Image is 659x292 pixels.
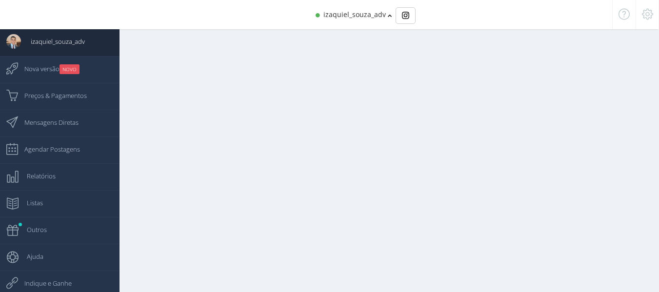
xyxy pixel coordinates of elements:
[15,137,80,161] span: Agendar Postagens
[17,164,56,188] span: Relatórios
[17,191,43,215] span: Listas
[396,7,416,24] div: Basic example
[17,244,43,269] span: Ajuda
[15,57,80,81] span: Nova versão
[6,34,21,49] img: User Image
[402,12,409,19] img: Instagram_simple_icon.svg
[15,110,79,135] span: Mensagens Diretas
[21,29,85,54] span: izaquiel_souza_adv
[15,83,87,108] span: Preços & Pagamentos
[60,64,80,74] small: NOVO
[323,10,386,19] span: izaquiel_souza_adv
[17,217,47,242] span: Outros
